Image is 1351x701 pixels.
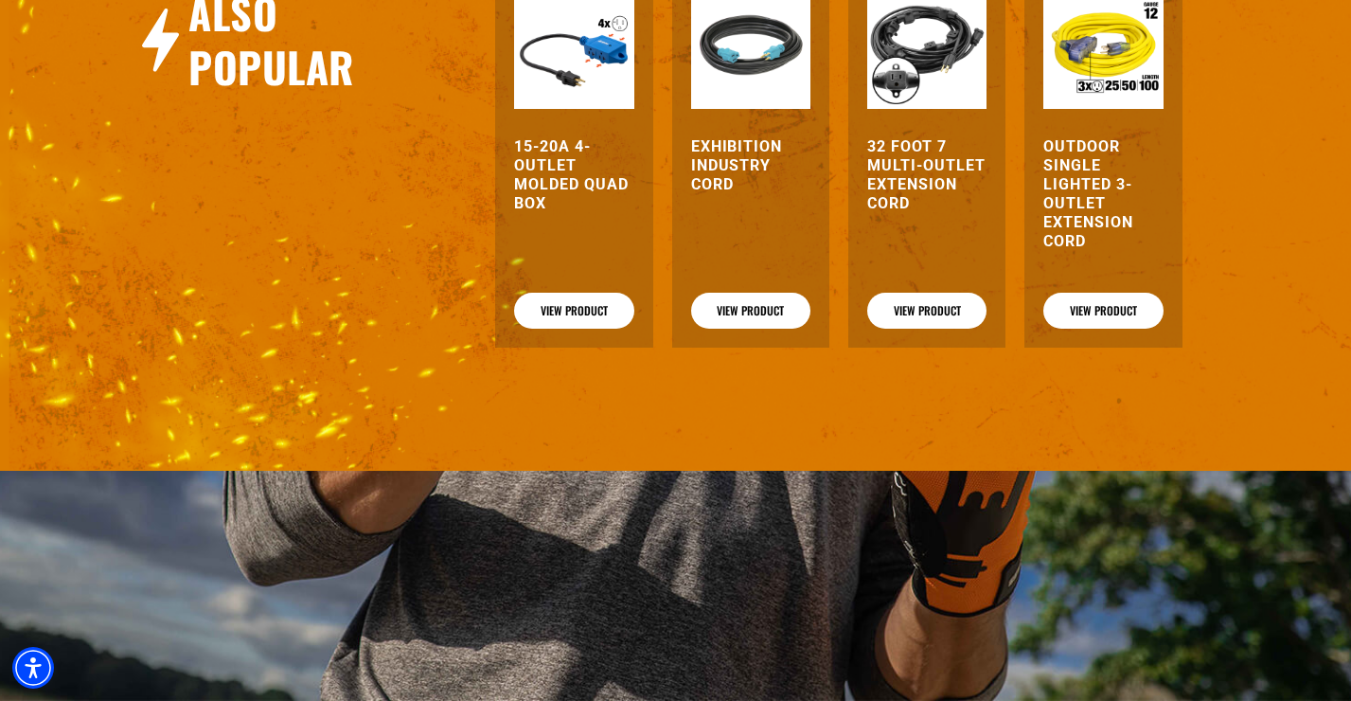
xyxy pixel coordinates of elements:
div: Accessibility Menu [12,647,54,689]
a: View Product [514,293,633,329]
a: Outdoor Single Lighted 3-Outlet Extension Cord [1043,137,1163,251]
a: View Product [691,293,810,329]
a: View Product [1043,293,1163,329]
a: 32 Foot 7 Multi-Outlet Extension Cord [867,137,987,213]
a: 15-20A 4-Outlet Molded Quad Box [514,137,633,213]
a: View Product [867,293,987,329]
a: Exhibition Industry Cord [691,137,810,194]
